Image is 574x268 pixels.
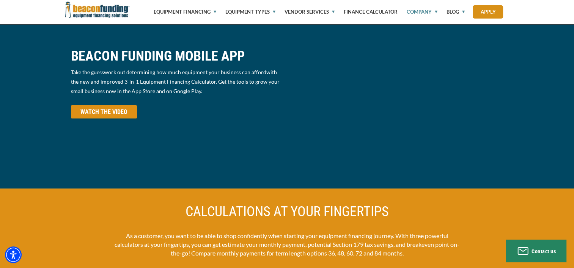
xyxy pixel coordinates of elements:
a: Apply [473,5,503,19]
span: Take the guesswork out determining how much equipment your business can afford [71,69,266,75]
h1: BEACON FUNDING MOBILE APP [71,48,281,64]
div: Accessibility Menu [5,246,22,263]
span: As a customer, you want to be able to shop confidently when starting your equipment financing jou... [115,232,459,257]
img: Beacon Funding Corporation [65,2,130,18]
button: Contact us [506,240,566,262]
button: WATCH THE VIDEO [71,105,137,118]
span: with the new and improved 3-in-1 Equipment Financing Calculator. Get the tools to grow your small... [71,69,280,94]
span: CALCULATIONS AT YOUR FINGERTIPS [186,204,389,220]
a: Beacon Funding Corporation [65,6,130,12]
span: Contact us [532,248,556,254]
